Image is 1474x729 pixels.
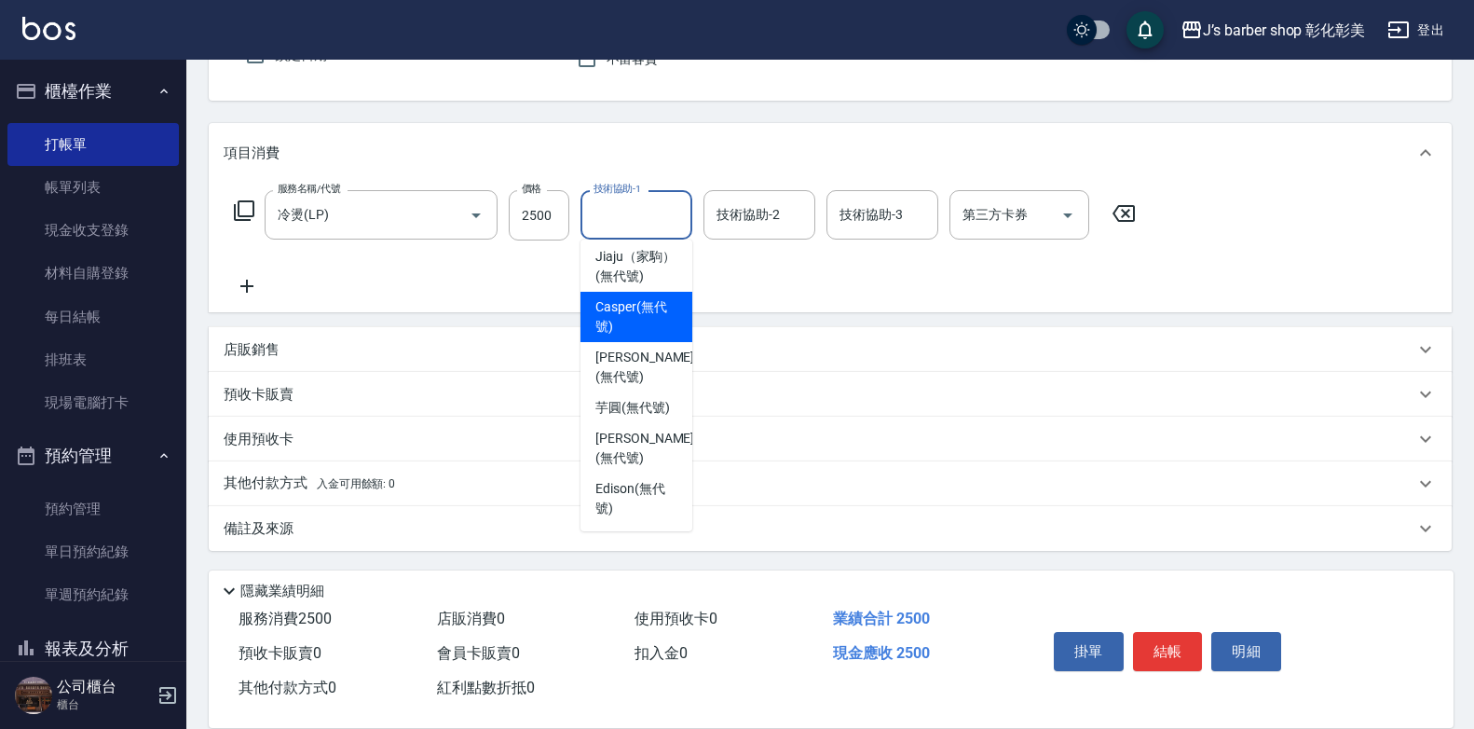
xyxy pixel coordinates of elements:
a: 單週預約紀錄 [7,573,179,616]
span: 使用預收卡 0 [635,610,717,627]
button: 掛單 [1054,632,1124,671]
span: 現金應收 2500 [833,644,930,662]
label: 價格 [522,182,541,196]
span: 業績合計 2500 [833,610,930,627]
span: 入金可用餘額: 0 [317,477,396,490]
img: Logo [22,17,75,40]
span: 店販消費 0 [437,610,505,627]
button: 登出 [1380,13,1452,48]
p: 備註及來源 [224,519,293,539]
span: 服務消費 2500 [239,610,332,627]
p: 隱藏業績明細 [240,582,324,601]
a: 預約管理 [7,488,179,530]
span: Casper (無代號) [595,297,677,337]
h5: 公司櫃台 [57,678,152,696]
button: 預約管理 [7,432,179,480]
button: Open [1053,200,1083,230]
span: 預收卡販賣 0 [239,644,321,662]
span: [PERSON_NAME] (無代號) [595,429,694,468]
a: 打帳單 [7,123,179,166]
button: J’s barber shop 彰化彰美 [1173,11,1372,49]
a: 單日預約紀錄 [7,530,179,573]
button: Open [461,200,491,230]
p: 其他付款方式 [224,474,395,494]
div: 店販銷售 [209,327,1452,372]
p: 店販銷售 [224,340,280,360]
p: 櫃台 [57,696,152,713]
a: 每日結帳 [7,296,179,338]
span: 扣入金 0 [635,644,688,662]
a: 材料自購登錄 [7,252,179,295]
span: 其他付款方式 0 [239,679,336,696]
a: 現金收支登錄 [7,209,179,252]
p: 預收卡販賣 [224,385,293,405]
a: 現場電腦打卡 [7,381,179,424]
a: 帳單列表 [7,166,179,209]
div: J’s barber shop 彰化彰美 [1203,19,1365,42]
img: Person [15,677,52,714]
span: 紅利點數折抵 0 [437,679,535,696]
label: 服務名稱/代號 [278,182,340,196]
a: 排班表 [7,338,179,381]
p: 使用預收卡 [224,430,293,449]
div: 使用預收卡 [209,417,1452,461]
button: 櫃檯作業 [7,67,179,116]
span: Jiaju（家駒） (無代號) [595,247,677,286]
div: 其他付款方式入金可用餘額: 0 [209,461,1452,506]
button: 結帳 [1133,632,1203,671]
button: 明細 [1211,632,1281,671]
p: 項目消費 [224,144,280,163]
div: 項目消費 [209,123,1452,183]
button: save [1126,11,1164,48]
button: 報表及分析 [7,625,179,673]
label: 技術協助-1 [594,182,641,196]
span: 芋圓 (無代號) [595,398,670,418]
span: Edison (無代號) [595,479,677,518]
span: [PERSON_NAME] (無代號) [595,348,694,387]
span: 會員卡販賣 0 [437,644,520,662]
div: 備註及來源 [209,506,1452,551]
div: 預收卡販賣 [209,372,1452,417]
